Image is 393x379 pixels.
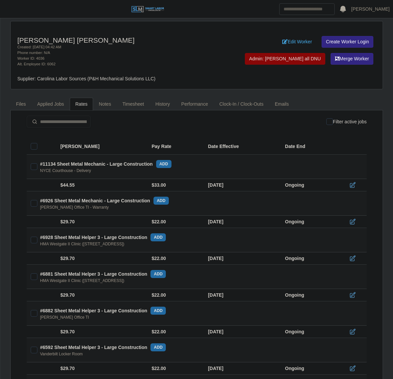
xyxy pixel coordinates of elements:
h4: [PERSON_NAME] [PERSON_NAME] [17,36,223,44]
td: $44.55 [56,179,146,191]
div: #6592 Sheet Metal Helper 3 - Large Construction [40,343,166,351]
td: [DATE] [203,326,280,338]
img: SLM Logo [131,6,164,13]
a: [PERSON_NAME] [351,6,390,13]
td: $29.70 [56,252,146,265]
a: History [150,98,176,111]
th: Date End [280,138,337,155]
a: Performance [175,98,214,111]
div: #6881 Sheet Metal Helper 3 - Large Construction [40,270,166,278]
button: add [156,160,171,168]
div: #6926 Sheet Metal Mechanic - Large Construction [40,197,169,205]
a: Files [10,98,32,111]
td: $29.70 [56,326,146,338]
td: $22.00 [146,362,203,375]
div: NYCE Courthouse - Delivery [40,168,91,173]
th: Pay Rate [146,138,203,155]
td: [DATE] [203,252,280,265]
div: #6882 Sheet Metal Helper 3 - Large Construction [40,307,166,315]
td: Ongoing [280,216,337,228]
td: Ongoing [280,326,337,338]
div: Vanderbilt Locker Room [40,351,83,357]
td: Ongoing [280,252,337,265]
div: Worker ID: 4036 [17,56,223,61]
td: Ongoing [280,362,337,375]
td: $29.70 [56,362,146,375]
div: Filter active jobs [326,116,367,128]
a: Create Worker Login [322,36,373,48]
td: $33.00 [146,179,203,191]
a: Emails [269,98,295,111]
button: add [150,343,166,351]
div: [PERSON_NAME] Office TI [40,315,89,320]
input: Search [279,3,335,15]
th: Date Effective [203,138,280,155]
a: Timesheet [117,98,150,111]
button: Admin: [PERSON_NAME] all DNU [245,53,325,65]
div: HMA Westgate II Clinic ([STREET_ADDRESS]) [40,241,124,247]
div: Alt. Employee ID: 6062 [17,61,223,67]
td: [DATE] [203,216,280,228]
div: #11134 Sheet Metal Mechanic - Large Construction [40,160,171,168]
td: [DATE] [203,289,280,301]
div: Created: [DATE] 04:42 AM [17,44,223,50]
td: [DATE] [203,179,280,191]
td: $22.00 [146,216,203,228]
th: [PERSON_NAME] [56,138,146,155]
div: HMA Westgate II Clinic ([STREET_ADDRESS]) [40,278,124,283]
a: Clock-In / Clock-Outs [214,98,269,111]
button: add [153,197,169,205]
td: $22.00 [146,326,203,338]
span: Supplier: Carolina Labor Sources (P&H Mechanical Solutions LLC) [17,76,155,81]
a: Notes [93,98,117,111]
button: add [150,233,166,241]
button: add [150,307,166,315]
td: Ongoing [280,179,337,191]
td: [DATE] [203,362,280,375]
div: Phone number: N/A [17,50,223,56]
div: #6928 Sheet Metal Helper 3 - Large Construction [40,233,166,241]
td: $22.00 [146,252,203,265]
a: Edit Worker [278,36,316,48]
div: [PERSON_NAME] Office TI - Warranty [40,205,109,210]
button: Merge Worker [331,53,373,65]
td: $29.70 [56,216,146,228]
td: $22.00 [146,289,203,301]
td: Ongoing [280,289,337,301]
a: Applied Jobs [32,98,70,111]
a: Rates [70,98,93,111]
td: $29.70 [56,289,146,301]
button: add [150,270,166,278]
